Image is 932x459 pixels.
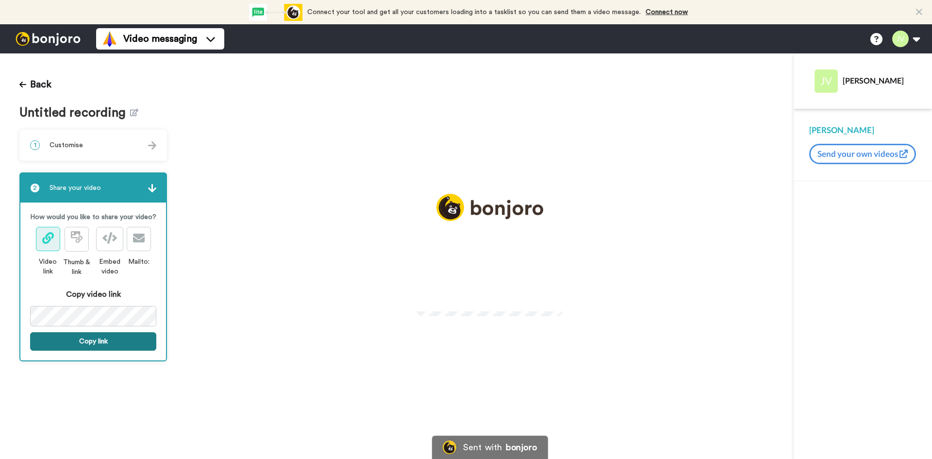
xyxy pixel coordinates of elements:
span: Customise [50,140,83,150]
img: arrow.svg [148,141,156,150]
div: Video link [35,257,61,276]
div: animation [249,4,302,21]
a: Connect now [646,9,688,16]
span: 1 [30,140,40,150]
span: Untitled recording [19,106,130,120]
a: Bonjoro LogoSent withbonjoro [432,436,548,459]
img: logo_full.png [436,194,543,221]
span: Connect your tool and get all your customers loading into a tasklist so you can send them a video... [307,9,641,16]
button: Copy link [30,332,156,351]
img: arrow.svg [148,184,156,192]
div: bonjoro [506,443,537,452]
img: Bonjoro Logo [443,441,456,454]
span: Share your video [50,183,101,193]
img: Profile Image [815,69,838,93]
button: Back [19,73,51,96]
img: vm-color.svg [102,31,117,47]
button: Send your own videos [809,144,916,164]
div: Copy video link [30,289,156,300]
p: How would you like to share your video? [30,212,156,222]
span: 2 [30,183,40,193]
img: bj-logo-header-white.svg [12,32,84,46]
div: Embed video [93,257,127,276]
div: Sent with [463,443,502,452]
div: [PERSON_NAME] [809,124,916,136]
div: Thumb & link [60,257,93,277]
span: Video messaging [123,32,197,46]
div: 1Customise [19,130,167,161]
div: [PERSON_NAME] [843,76,916,85]
img: Full screen [544,293,554,303]
div: Mailto: [127,257,151,267]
